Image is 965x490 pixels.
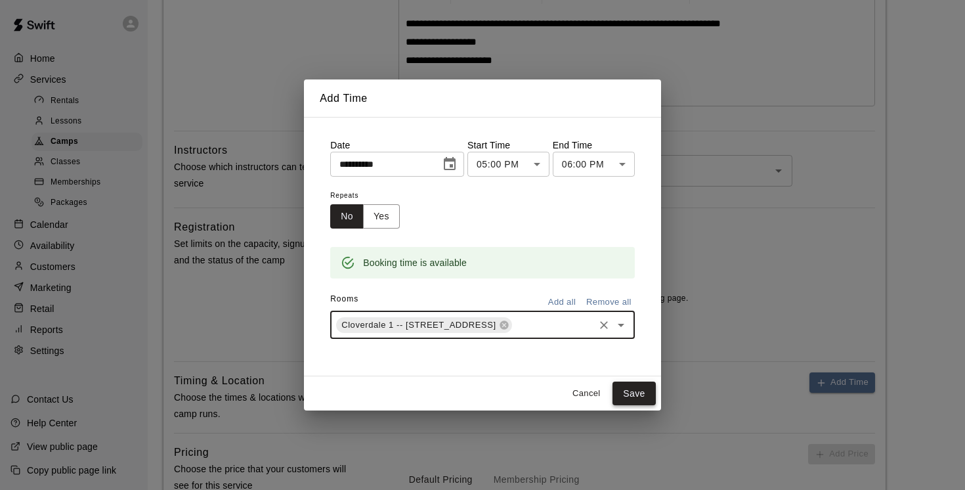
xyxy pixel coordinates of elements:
div: Cloverdale 1 -- [STREET_ADDRESS] [336,317,511,333]
h2: Add Time [304,79,661,118]
button: Cancel [565,384,607,404]
p: Date [330,139,464,152]
button: No [330,204,364,229]
div: outlined button group [330,204,400,229]
button: Choose date, selected date is Aug 14, 2025 [437,151,463,177]
span: Rooms [330,294,358,303]
p: Start Time [467,139,549,152]
span: Repeats [330,187,410,205]
button: Save [612,382,656,406]
button: Clear [595,316,613,334]
div: 05:00 PM [467,152,549,176]
span: Cloverdale 1 -- [STREET_ADDRESS] [336,319,501,332]
div: Booking time is available [363,251,467,275]
button: Yes [363,204,400,229]
button: Remove all [583,292,635,313]
p: End Time [553,139,635,152]
div: 06:00 PM [553,152,635,176]
button: Add all [541,292,583,313]
button: Open [612,316,630,334]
